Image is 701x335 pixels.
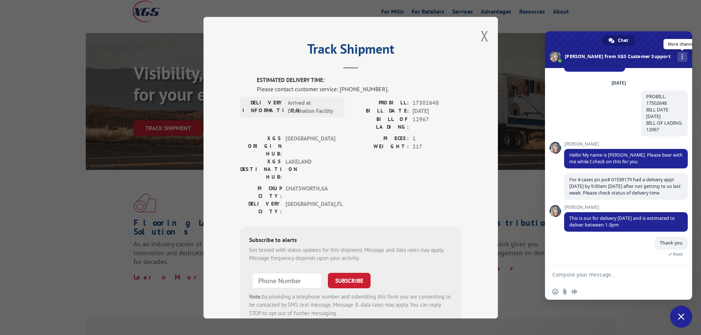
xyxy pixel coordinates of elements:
[569,152,683,165] span: Hello! My name is [PERSON_NAME]. Please bear with me while I check on this for you
[602,35,635,46] div: Chat
[481,26,489,46] button: Close modal
[351,115,409,131] label: BILL OF LADING:
[351,99,409,107] label: PROBILL:
[569,215,675,228] span: This is out for delivery [DATE] and is estimated to deliver between 1-3pm
[328,272,371,288] button: SUBSCRIBE
[552,271,669,278] textarea: Compose your message...
[670,306,692,328] div: Close chat
[612,81,626,85] div: [DATE]
[249,292,452,317] div: by providing a telephone number and submitting this form you are consenting to be contacted by SM...
[286,184,335,200] span: CHATSWORTH , GA
[286,157,335,181] span: LAKELAND
[249,293,262,300] strong: Note:
[351,143,409,151] label: WEIGHT:
[257,76,461,85] label: ESTIMATED DELIVERY TIME:
[413,115,461,131] span: 12967
[249,235,452,246] div: Subscribe to alerts
[646,93,683,133] span: PROBILL: 17502648 BILL DATE: [DATE] BILL OF LADING: 12967
[562,289,568,295] span: Send a file
[564,142,688,147] span: [PERSON_NAME]
[242,99,284,115] label: DELIVERY INFORMATION:
[351,107,409,115] label: BILL DATE:
[413,99,461,107] span: 17502648
[569,177,681,196] span: For 4 cases pn po# 01539179 had a delivery appt [DATE] by 9:00am [DATE] after not getting to us l...
[240,134,282,157] label: XGS ORIGIN HUB:
[413,107,461,115] span: [DATE]
[240,44,461,58] h2: Track Shipment
[618,35,628,46] span: Chat
[288,99,337,115] span: Arrived at Destination Facility
[413,143,461,151] span: 217
[240,157,282,181] label: XGS DESTINATION HUB:
[240,200,282,215] label: DELIVERY CITY:
[249,246,452,262] div: Get texted with status updates for this shipment. Message and data rates may apply. Message frequ...
[257,84,461,93] div: Please contact customer service: [PHONE_NUMBER].
[552,289,558,295] span: Insert an emoji
[252,272,322,288] input: Phone Number
[677,52,687,62] div: More channels
[240,184,282,200] label: PICKUP CITY:
[660,240,683,246] span: Thank you
[286,200,335,215] span: [GEOGRAPHIC_DATA] , FL
[673,252,683,257] span: Read
[286,134,335,157] span: [GEOGRAPHIC_DATA]
[571,289,577,295] span: Audio message
[564,205,688,210] span: [PERSON_NAME]
[351,134,409,143] label: PIECES:
[413,134,461,143] span: 1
